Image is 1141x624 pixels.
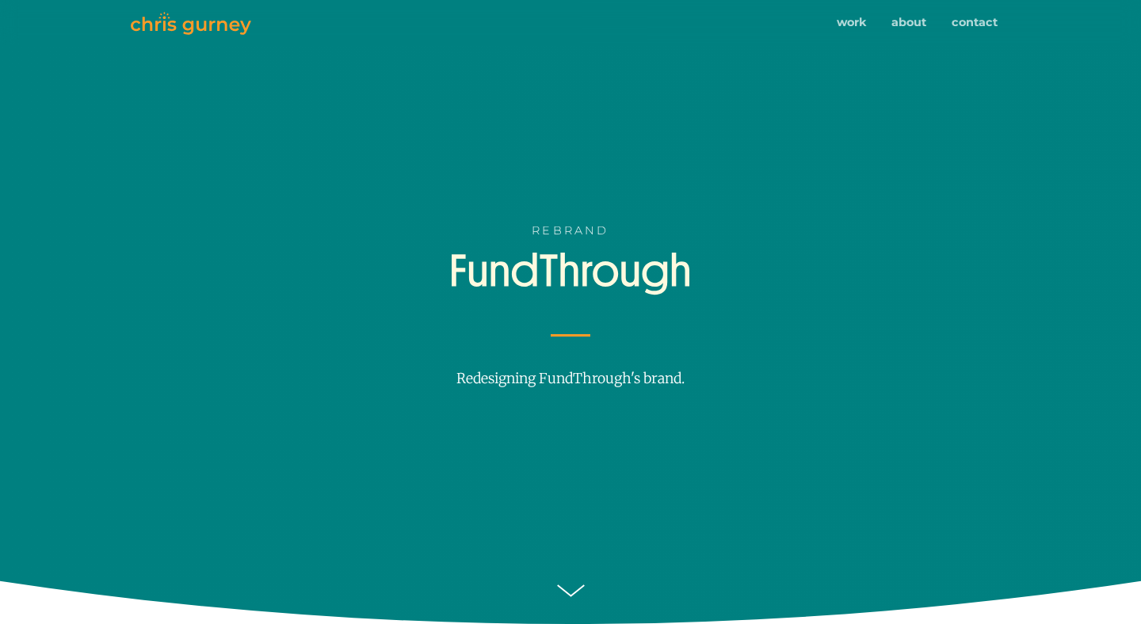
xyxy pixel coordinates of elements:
a: contact [939,8,1010,38]
p: Redesigning FundThrough's brand. [281,368,860,389]
img: FundThrough logo [451,252,691,296]
p: REBRAND [206,223,935,240]
a: about [879,8,939,38]
img: Chris Gurney logo [131,12,251,35]
a: work [824,8,879,38]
